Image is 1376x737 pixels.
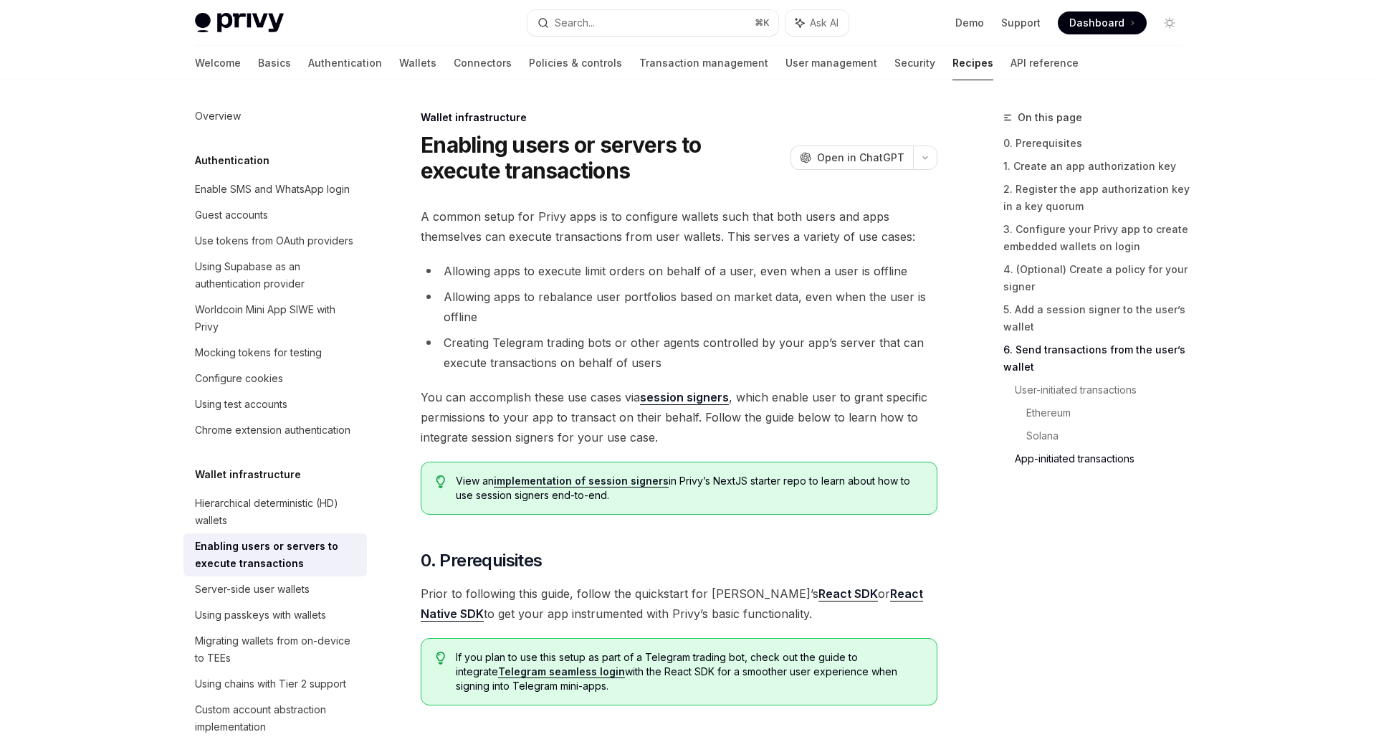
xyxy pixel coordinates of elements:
a: Server-side user wallets [183,576,367,602]
a: Enabling users or servers to execute transactions [183,533,367,576]
a: Connectors [454,46,512,80]
a: Dashboard [1058,11,1147,34]
button: Toggle dark mode [1158,11,1181,34]
div: Search... [555,14,595,32]
span: You can accomplish these use cases via , which enable user to grant specific permissions to your ... [421,387,937,447]
div: Custom account abstraction implementation [195,701,358,736]
svg: Tip [436,652,446,665]
h1: Enabling users or servers to execute transactions [421,132,785,184]
a: Chrome extension authentication [183,417,367,443]
span: Open in ChatGPT [817,151,904,165]
div: Worldcoin Mini App SIWE with Privy [195,301,358,336]
a: 2. Register the app authorization key in a key quorum [1003,178,1193,218]
a: 5. Add a session signer to the user’s wallet [1003,298,1193,338]
a: 3. Configure your Privy app to create embedded wallets on login [1003,218,1193,258]
a: 4. (Optional) Create a policy for your signer [1003,258,1193,298]
div: Wallet infrastructure [421,110,937,125]
span: 0. Prerequisites [421,549,542,572]
a: Overview [183,103,367,129]
a: Migrating wallets from on-device to TEEs [183,628,367,671]
div: Configure cookies [195,370,283,387]
div: Use tokens from OAuth providers [195,232,353,249]
span: ⌘ K [755,17,770,29]
div: Using Supabase as an authentication provider [195,258,358,293]
span: Dashboard [1069,16,1124,30]
img: light logo [195,13,284,33]
div: Mocking tokens for testing [195,344,322,361]
a: Configure cookies [183,366,367,391]
h5: Authentication [195,152,269,169]
a: Wallets [399,46,436,80]
a: App-initiated transactions [1015,447,1193,470]
a: Welcome [195,46,241,80]
a: Hierarchical deterministic (HD) wallets [183,490,367,533]
li: Allowing apps to rebalance user portfolios based on market data, even when the user is offline [421,287,937,327]
a: Enable SMS and WhatsApp login [183,176,367,202]
a: React SDK [818,586,878,602]
div: Using passkeys with wallets [195,607,326,624]
span: View an in Privy’s NextJS starter repo to learn about how to use session signers end-to-end. [456,474,922,503]
a: 0. Prerequisites [1003,132,1193,155]
a: Telegram seamless login [498,665,625,678]
div: Guest accounts [195,206,268,224]
div: Hierarchical deterministic (HD) wallets [195,495,358,529]
button: Ask AI [785,10,849,36]
a: Using chains with Tier 2 support [183,671,367,697]
a: 1. Create an app authorization key [1003,155,1193,178]
div: Using test accounts [195,396,287,413]
a: Recipes [952,46,993,80]
a: API reference [1010,46,1079,80]
li: Allowing apps to execute limit orders on behalf of a user, even when a user is offline [421,261,937,281]
a: Solana [1026,424,1193,447]
div: Enabling users or servers to execute transactions [195,538,358,572]
span: A common setup for Privy apps is to configure wallets such that both users and apps themselves ca... [421,206,937,247]
svg: Tip [436,475,446,488]
div: Enable SMS and WhatsApp login [195,181,350,198]
a: User-initiated transactions [1015,379,1193,401]
button: Open in ChatGPT [790,146,913,170]
a: User management [785,46,877,80]
a: Policies & controls [529,46,622,80]
a: Using Supabase as an authentication provider [183,254,367,297]
div: Chrome extension authentication [195,422,350,439]
a: Authentication [308,46,382,80]
span: Ask AI [810,16,838,30]
a: Using passkeys with wallets [183,602,367,628]
a: session signers [640,390,729,405]
div: Server-side user wallets [195,581,310,598]
button: Search...⌘K [527,10,778,36]
div: Migrating wallets from on-device to TEEs [195,632,358,667]
span: On this page [1018,109,1082,126]
span: If you plan to use this setup as part of a Telegram trading bot, check out the guide to integrate... [456,650,922,693]
h5: Wallet infrastructure [195,466,301,483]
a: Basics [258,46,291,80]
a: Use tokens from OAuth providers [183,228,367,254]
a: Demo [955,16,984,30]
span: Prior to following this guide, follow the quickstart for [PERSON_NAME]’s or to get your app instr... [421,584,937,624]
a: Support [1001,16,1041,30]
div: Overview [195,108,241,125]
div: Using chains with Tier 2 support [195,675,346,693]
a: implementation of session signers [494,475,669,488]
a: Transaction management [639,46,768,80]
li: Creating Telegram trading bots or other agents controlled by your app’s server that can execute t... [421,333,937,373]
a: Mocking tokens for testing [183,340,367,366]
a: Worldcoin Mini App SIWE with Privy [183,297,367,340]
a: Using test accounts [183,391,367,417]
a: Guest accounts [183,202,367,228]
a: Ethereum [1026,401,1193,424]
a: Security [894,46,935,80]
a: 6. Send transactions from the user’s wallet [1003,338,1193,379]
